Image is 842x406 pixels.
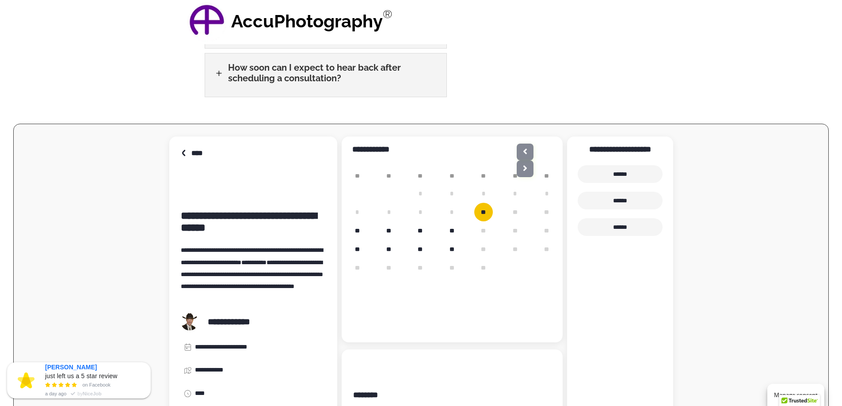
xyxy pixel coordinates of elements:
[45,363,97,372] span: [PERSON_NAME]
[45,382,78,390] span: 
[383,8,392,21] sup: Registered Trademark
[187,2,227,42] img: AccuPhotography
[18,372,34,388] img: engage-placeholder--review.png
[45,372,118,380] span: just left us a 5 star review
[82,381,110,388] span: on Facebook
[45,389,66,398] span: a day ago
[77,389,101,398] span: by
[767,384,824,406] button: Manage consent
[69,390,77,399] span: 
[187,2,227,42] a: AccuPhotography Logo - Professional Real Estate Photography and Media Services in Dallas, Texas
[231,11,383,31] strong: AccuPhotography
[214,68,224,78] span: L
[83,391,102,396] strong: NiceJob
[228,62,438,83] h2: How soon can I expect to hear back after scheduling a consultation?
